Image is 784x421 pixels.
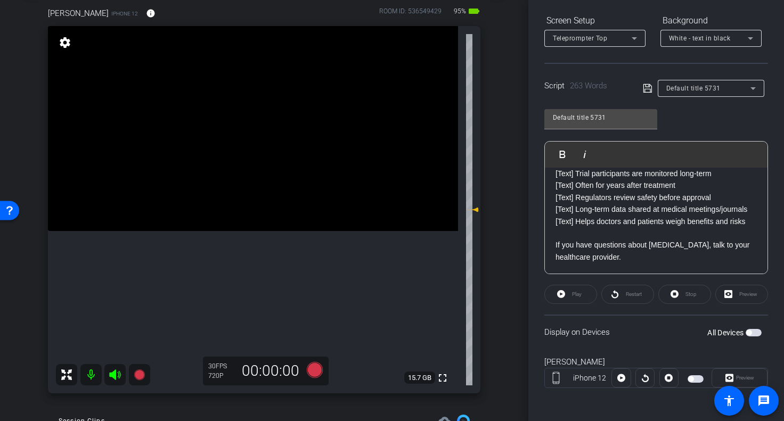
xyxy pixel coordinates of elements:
[567,373,612,384] div: iPhone 12
[556,179,757,191] p: [Text] Often for years after treatment
[556,216,757,227] p: [Text] Helps doctors and patients weigh benefits and risks
[556,168,757,179] p: [Text] Trial participants are monitored long-term
[404,372,435,384] span: 15.7 GB
[468,5,480,18] mat-icon: battery_std
[723,394,736,407] mat-icon: accessibility
[544,80,628,92] div: Script
[556,192,757,203] p: [Text] Regulators review safety before approval
[660,12,762,30] div: Background
[544,12,646,30] div: Screen Setup
[216,362,227,370] span: FPS
[48,7,109,19] span: [PERSON_NAME]
[379,6,442,22] div: ROOM ID: 536549429
[235,362,306,380] div: 00:00:00
[575,144,595,165] button: Italic (Ctrl+I)
[146,9,156,18] mat-icon: info
[452,3,468,20] span: 95%
[111,10,138,18] span: iPhone 12
[570,81,607,90] span: 263 Words
[436,372,449,384] mat-icon: fullscreen
[553,111,649,124] input: Title
[466,203,479,216] mat-icon: 0 dB
[208,362,235,370] div: 30
[544,356,768,368] div: [PERSON_NAME]
[669,35,731,42] span: White - text in black
[553,35,607,42] span: Teleprompter Top
[757,394,770,407] mat-icon: message
[707,327,746,338] label: All Devices
[208,372,235,380] div: 720P
[58,36,72,49] mat-icon: settings
[556,239,757,263] p: If you have questions about [MEDICAL_DATA], talk to your healthcare provider.
[556,203,757,215] p: [Text] Long-term data shared at medical meetings/journals
[544,315,768,349] div: Display on Devices
[666,85,721,92] span: Default title 5731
